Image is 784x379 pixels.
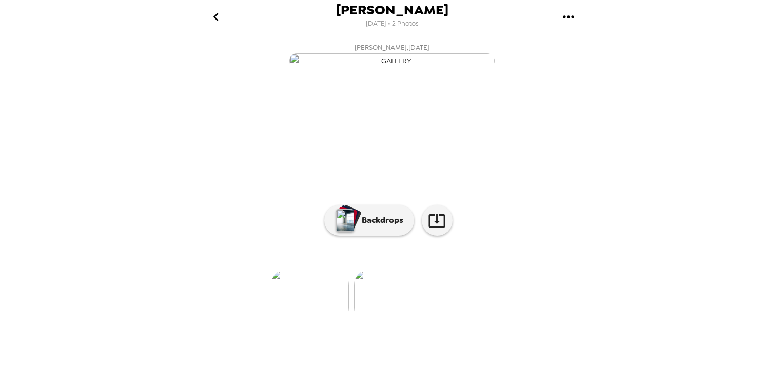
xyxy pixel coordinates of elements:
[355,42,429,53] span: [PERSON_NAME] , [DATE]
[289,53,495,68] img: gallery
[271,270,349,323] img: gallery
[187,39,597,71] button: [PERSON_NAME],[DATE]
[354,270,432,323] img: gallery
[324,205,414,236] button: Backdrops
[336,3,448,17] span: [PERSON_NAME]
[366,17,419,31] span: [DATE] • 2 Photos
[357,214,403,226] p: Backdrops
